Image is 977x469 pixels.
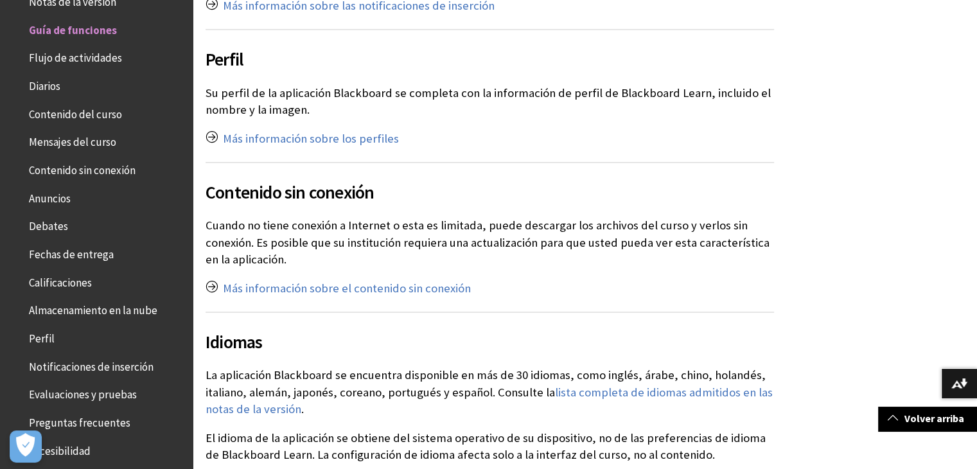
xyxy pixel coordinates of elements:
span: Perfil [29,328,55,345]
span: Fechas de entrega [29,243,114,261]
span: Flujo de actividades [29,48,122,65]
p: Su perfil de la aplicación Blackboard se completa con la información de perfil de Blackboard Lear... [206,85,774,118]
p: La aplicación Blackboard se encuentra disponible en más de 30 idiomas, como inglés, árabe, chino,... [206,367,774,418]
a: lista completa de idiomas admitidos en las notas de la versión [206,385,773,417]
span: Diarios [29,75,60,93]
h2: Perfil [206,30,774,73]
span: Anuncios [29,188,71,205]
p: El idioma de la aplicación se obtiene del sistema operativo de su dispositivo, no de las preferen... [206,430,774,463]
a: Más información sobre los perfiles [223,131,399,146]
p: Cuando no tiene conexión a Internet o esta es limitada, puede descargar los archivos del curso y ... [206,217,774,268]
span: Debates [29,216,68,233]
a: Volver arriba [878,407,977,430]
h2: Contenido sin conexión [206,163,774,206]
span: Almacenamiento en la nube [29,300,157,317]
span: Contenido del curso [29,103,122,121]
a: Más información sobre el contenido sin conexión [223,281,471,296]
span: Calificaciones [29,272,92,289]
h2: Idiomas [206,312,774,355]
span: Guía de funciones [29,19,117,37]
span: Notificaciones de inserción [29,356,154,373]
span: Evaluaciones y pruebas [29,384,137,402]
button: Open Preferences [10,430,42,463]
span: Contenido sin conexión [29,159,136,177]
span: Accesibilidad [29,440,91,457]
span: Preguntas frecuentes [29,412,130,429]
span: Mensajes del curso [29,132,116,149]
